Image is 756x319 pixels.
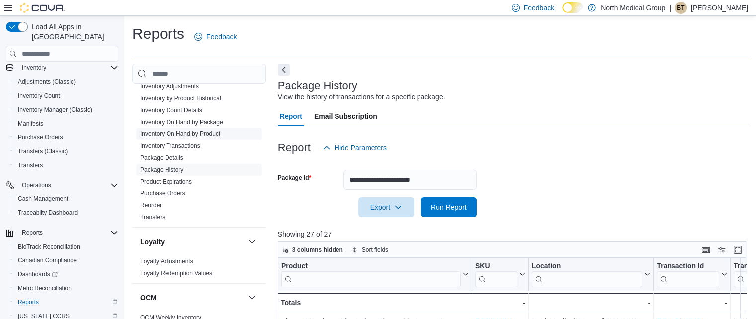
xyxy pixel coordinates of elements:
a: Inventory Count Details [140,107,202,114]
h3: OCM [140,293,157,303]
button: OCM [140,293,244,303]
button: Operations [2,178,122,192]
button: Keyboard shortcuts [700,244,712,255]
span: Inventory Transactions [140,142,200,150]
button: Sort fields [348,244,392,255]
span: Purchase Orders [140,190,185,197]
a: Reorder [140,202,162,209]
a: Dashboards [14,268,62,280]
div: SKU [475,262,517,271]
a: Inventory Count [14,90,64,102]
span: Report [280,106,302,126]
div: - [532,297,651,309]
span: Inventory Count [18,92,60,100]
div: Loyalty [132,255,266,283]
a: Dashboards [10,267,122,281]
a: Product Expirations [140,178,192,185]
input: Dark Mode [562,2,583,13]
a: Inventory Manager (Classic) [14,104,96,116]
button: Reports [10,295,122,309]
button: 3 columns hidden [278,244,347,255]
a: Cash Management [14,193,72,205]
span: Adjustments (Classic) [14,76,118,88]
a: Traceabilty Dashboard [14,207,82,219]
h3: Package History [278,80,357,92]
span: Purchase Orders [14,131,118,143]
button: Metrc Reconciliation [10,281,122,295]
div: Totals [281,297,469,309]
button: Inventory Manager (Classic) [10,103,122,117]
span: Sort fields [362,246,388,254]
a: Inventory Adjustments [140,83,199,90]
span: Traceabilty Dashboard [14,207,118,219]
span: Transfers (Classic) [18,147,68,155]
div: Transaction Id [657,262,719,271]
span: Inventory Adjustments [140,82,199,90]
span: Reports [22,229,43,237]
a: Inventory Transactions [140,142,200,149]
a: Transfers [140,214,165,221]
a: Inventory On Hand by Product [140,130,220,137]
button: Manifests [10,117,122,130]
div: Location [532,262,643,287]
span: Canadian Compliance [14,255,118,266]
span: Reports [18,298,39,306]
div: Product [281,262,461,271]
span: Manifests [14,118,118,129]
span: Transfers [140,213,165,221]
button: Transfers (Classic) [10,144,122,158]
a: Loyalty Redemption Values [140,270,212,277]
button: Hide Parameters [319,138,391,158]
img: Cova [20,3,65,13]
div: SKU URL [475,262,517,287]
div: View the history of transactions for a specific package. [278,92,445,102]
a: BioTrack Reconciliation [14,241,84,253]
span: Purchase Orders [18,133,63,141]
button: Loyalty [246,236,258,248]
span: Reports [14,296,118,308]
button: OCM [246,292,258,304]
span: Loyalty Adjustments [140,257,193,265]
button: Display options [716,244,728,255]
span: Loyalty Redemption Values [140,269,212,277]
a: Package Details [140,154,183,161]
span: Inventory by Product Historical [140,94,221,102]
a: Loyalty Adjustments [140,258,193,265]
label: Package Id [278,174,311,182]
a: Inventory On Hand by Package [140,119,223,126]
span: Reports [18,227,118,239]
span: Load All Apps in [GEOGRAPHIC_DATA] [28,22,118,42]
div: - [657,297,727,309]
p: | [669,2,671,14]
span: Package History [140,166,183,174]
span: Traceabilty Dashboard [18,209,78,217]
span: Operations [22,181,51,189]
button: Reports [2,226,122,240]
span: Adjustments (Classic) [18,78,76,86]
button: Next [278,64,290,76]
span: Cash Management [14,193,118,205]
div: Product [281,262,461,287]
a: Transfers [14,159,47,171]
button: SKU [475,262,525,287]
a: Transfers (Classic) [14,145,72,157]
button: Reports [18,227,47,239]
p: Showing 27 of 27 [278,229,751,239]
span: Feedback [206,32,237,42]
span: Transfers [14,159,118,171]
button: BioTrack Reconciliation [10,240,122,254]
span: 3 columns hidden [292,246,343,254]
h3: Loyalty [140,237,165,247]
button: Adjustments (Classic) [10,75,122,89]
span: Transfers (Classic) [14,145,118,157]
div: Inventory [132,80,266,227]
span: Inventory Count Details [140,106,202,114]
button: Run Report [421,197,477,217]
span: Metrc Reconciliation [18,284,72,292]
a: Manifests [14,118,47,129]
button: Inventory Count [10,89,122,103]
div: - [475,297,525,309]
span: Email Subscription [314,106,377,126]
span: Operations [18,179,118,191]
